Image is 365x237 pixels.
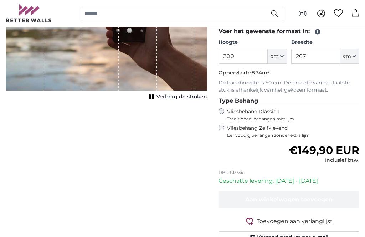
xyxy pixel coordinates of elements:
label: Breedte [291,39,359,46]
img: Betterwalls [6,4,52,22]
p: De bandbreedte is 50 cm. De breedte van het laatste stuk is afhankelijk van het gekozen formaat. [219,80,359,94]
button: cm [340,49,359,64]
span: Toevoegen aan verlanglijst [257,217,333,226]
button: Aan winkelwagen toevoegen [219,191,359,208]
button: (nl) [293,7,313,20]
span: Verberg de stroken [156,94,207,101]
span: Traditioneel behangen met lijm [227,117,346,122]
button: Toevoegen aan verlanglijst [219,217,359,226]
p: Oppervlakte: [219,70,359,77]
span: Aan winkelwagen toevoegen [245,196,333,203]
span: cm [343,53,351,60]
div: Inclusief btw. [289,157,359,164]
span: Eenvoudig behangen zonder extra lijm [227,133,359,139]
label: Vliesbehang Klassiek [227,109,346,122]
label: Hoogte [219,39,287,46]
span: €149,90 EUR [289,144,359,157]
span: cm [271,53,279,60]
p: Geschatte levering: [DATE] - [DATE] [219,177,359,186]
span: 5.34m² [252,70,269,76]
button: Verberg de stroken [146,92,207,102]
legend: Type Behang [219,97,359,106]
button: cm [268,49,287,64]
label: Vliesbehang Zelfklevend [227,125,359,139]
legend: Voer het gewenste formaat in: [219,27,359,36]
p: DPD Classic [219,170,359,176]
